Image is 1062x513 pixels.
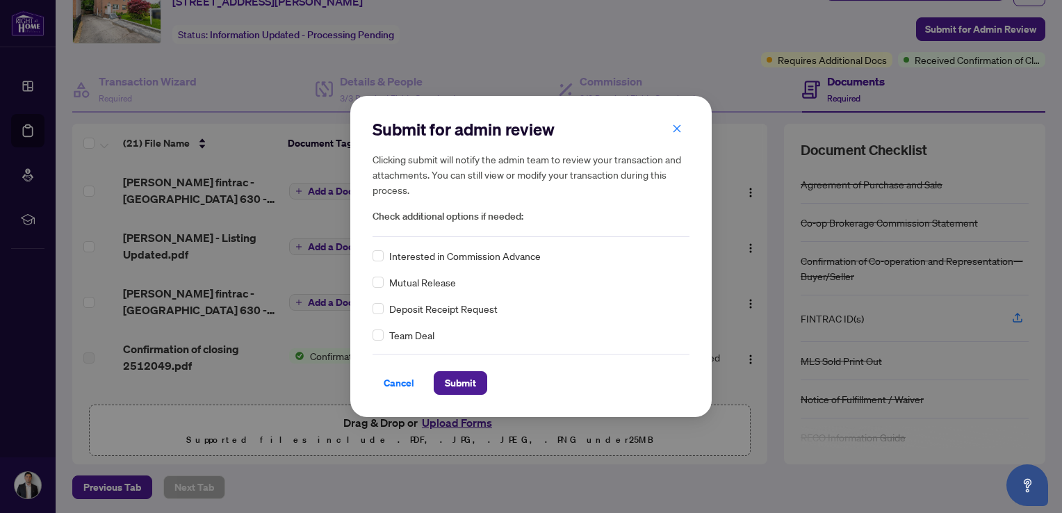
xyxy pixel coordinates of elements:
button: Cancel [373,371,425,395]
h2: Submit for admin review [373,118,689,140]
span: close [672,124,682,133]
span: Mutual Release [389,275,456,290]
button: Open asap [1006,464,1048,506]
span: Interested in Commission Advance [389,248,541,263]
span: Cancel [384,372,414,394]
span: Check additional options if needed: [373,209,689,225]
span: Team Deal [389,327,434,343]
h5: Clicking submit will notify the admin team to review your transaction and attachments. You can st... [373,152,689,197]
button: Submit [434,371,487,395]
span: Deposit Receipt Request [389,301,498,316]
span: Submit [445,372,476,394]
